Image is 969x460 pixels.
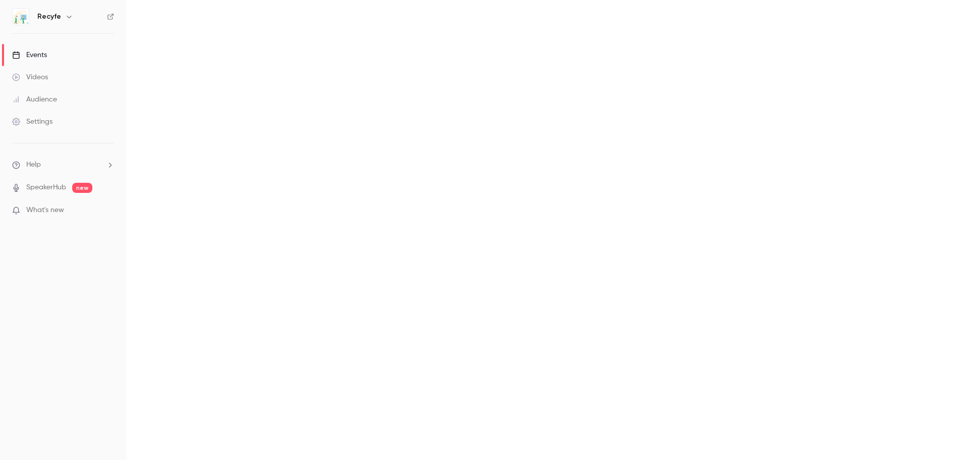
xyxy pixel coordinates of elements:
img: Recyfe [13,9,29,25]
h6: Recyfe [37,12,61,22]
div: Settings [12,117,52,127]
span: What's new [26,205,64,216]
div: Events [12,50,47,60]
li: help-dropdown-opener [12,160,114,170]
span: new [72,183,92,193]
div: Audience [12,94,57,105]
span: Help [26,160,41,170]
a: SpeakerHub [26,182,66,193]
div: Videos [12,72,48,82]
